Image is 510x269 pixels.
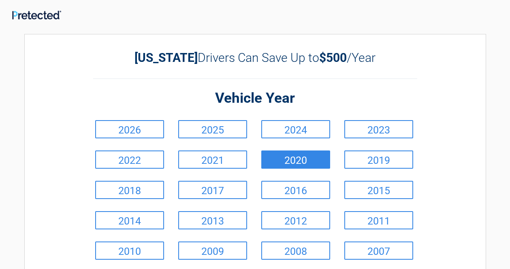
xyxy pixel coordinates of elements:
a: 2019 [344,150,413,169]
h2: Vehicle Year [93,89,417,108]
a: 2011 [344,211,413,229]
a: 2007 [344,241,413,260]
a: 2016 [261,181,330,199]
a: 2020 [261,150,330,169]
a: 2021 [178,150,247,169]
a: 2023 [344,120,413,138]
a: 2009 [178,241,247,260]
a: 2022 [95,150,164,169]
b: [US_STATE] [134,51,198,65]
a: 2026 [95,120,164,138]
img: Main Logo [12,11,61,19]
a: 2014 [95,211,164,229]
a: 2015 [344,181,413,199]
a: 2010 [95,241,164,260]
a: 2024 [261,120,330,138]
a: 2008 [261,241,330,260]
a: 2013 [178,211,247,229]
a: 2012 [261,211,330,229]
a: 2025 [178,120,247,138]
a: 2017 [178,181,247,199]
h2: Drivers Can Save Up to /Year [93,51,417,65]
a: 2018 [95,181,164,199]
b: $500 [319,51,347,65]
